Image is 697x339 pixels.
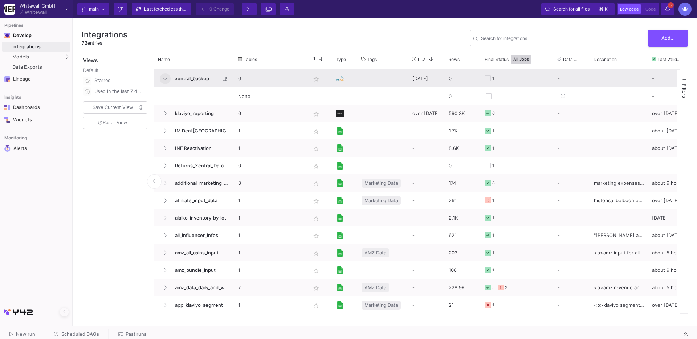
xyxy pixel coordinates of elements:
div: 108 [445,261,481,279]
button: Search for all files⌘k [541,3,615,15]
div: 1 [492,297,494,314]
div: - [558,297,586,313]
div: - [558,227,586,244]
span: amz_all_asins_input [171,244,230,261]
div: about 9 hours ago [648,174,692,192]
a: Data Exports [2,62,70,72]
button: Low code [618,4,641,14]
span: AMZ Data [364,279,386,296]
img: Klaviyo Reporting [336,110,344,117]
div: entries [82,40,127,46]
div: - [558,105,586,122]
span: Tags [367,57,377,62]
mat-icon: star_border [312,266,321,275]
span: IM Deal [GEOGRAPHIC_DATA] [171,122,230,139]
div: 0 [445,157,481,174]
div: - [408,244,445,261]
div: over [DATE] [648,105,692,122]
div: Final Status [485,51,543,68]
div: - [408,279,445,296]
span: Code [645,7,656,12]
div: historical belboon export data for marketing reporting / historical marketing performance [590,192,648,209]
span: amz_bundle_input [171,262,230,279]
div: - [558,140,586,156]
div: Used in the last 7 days [94,86,143,97]
span: Rows [448,57,460,62]
div: - [648,70,692,87]
p: 6 [238,105,303,122]
div: over [DATE] [408,105,445,122]
div: - [408,296,445,314]
button: MM [676,3,692,16]
div: Views [82,49,150,64]
button: 17 [661,3,674,15]
div: - [558,209,586,226]
mat-expansion-panel-header: Navigation iconDevelop [2,30,70,41]
mat-icon: star_border [312,249,321,258]
button: Starred [82,75,149,86]
span: Marketing Data [364,297,398,314]
p: 1 [238,140,303,157]
div: - [558,175,586,191]
div: 8.6K [445,139,481,157]
div: Lineage [13,76,60,82]
span: all_influencer_infos [171,227,230,244]
img: [Legacy] Google Sheets [336,214,344,222]
button: Used in the last 7 days [82,86,149,97]
a: Navigation iconWidgets [2,114,70,126]
img: Navigation icon [4,76,10,82]
img: Navigation icon [4,145,11,152]
div: about [DATE] [648,139,692,157]
mat-icon: star_border [312,214,321,223]
span: Returns_Xentral_Database [171,157,230,174]
div: 1 [492,122,494,139]
div: about 5 hours ago [648,279,692,296]
a: Integrations [2,42,70,52]
div: - [408,226,445,244]
div: marketing expenses that cannot be integrated through y42, hence gsheet [590,174,648,192]
span: amz_data_daily_and_weekly_gs [171,279,230,296]
span: AMZ Data [364,244,386,261]
div: Develop [13,33,24,38]
div: - [408,261,445,279]
div: 1 [492,192,494,209]
span: 1 [310,56,315,62]
a: Navigation iconLineage [2,73,70,85]
div: [DATE] [648,209,692,226]
p: 0 [238,70,303,87]
button: Save Current View [83,101,147,114]
span: Tables [244,57,257,62]
span: alaiko_inventory_by_lot [171,209,230,226]
div: <p>klaviyo segments, person count </p> [590,296,648,314]
div: - [558,262,586,278]
span: 17 [668,2,674,8]
div: about [DATE] [648,122,692,139]
div: 1 [492,244,494,261]
div: - [408,192,445,209]
p: 1 [238,244,303,261]
div: Alerts [13,145,61,152]
img: [Legacy] Google Sheets [336,197,344,204]
button: Last fetchedless than a minute ago [132,3,191,15]
span: INF Reactivation [171,140,230,157]
span: 2 [423,57,425,62]
mat-icon: star_border [312,75,321,83]
img: [Legacy] Google Sheets [336,249,344,257]
mat-icon: star_border [312,284,321,293]
button: All Jobs [511,55,531,64]
div: <p>amz revenue and quantities from sellerboard, weekly manually added</p> [590,279,648,296]
div: - [408,174,445,192]
div: - [558,157,586,174]
div: - [558,244,586,261]
mat-icon: star_border [312,179,321,188]
mat-icon: star_border [312,162,321,171]
div: 261 [445,192,481,209]
p: 1 [238,262,303,279]
span: app_klaviyo_segment [171,297,230,314]
div: 203 [445,244,481,261]
span: Data Tests [563,57,580,62]
div: 5 [492,279,495,296]
span: affiliate_input_data [171,192,230,209]
span: Save Current View [93,105,133,110]
span: Description [594,57,617,62]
